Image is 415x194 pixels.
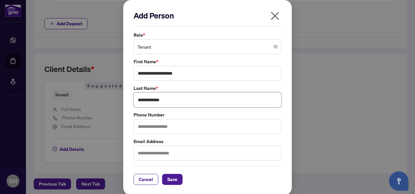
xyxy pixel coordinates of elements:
[167,174,177,185] span: Save
[134,58,281,65] label: First Name
[137,41,278,53] span: Tenant
[134,85,281,92] label: Last Name
[270,11,280,21] span: close
[134,10,281,21] h2: Add Person
[389,171,409,191] button: Open asap
[134,111,281,118] label: Phone Number
[274,45,278,49] span: close-circle
[134,138,281,145] label: Email Address
[134,174,158,185] button: Cancel
[139,174,153,185] span: Cancel
[134,31,281,39] label: Role
[162,174,183,185] button: Save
